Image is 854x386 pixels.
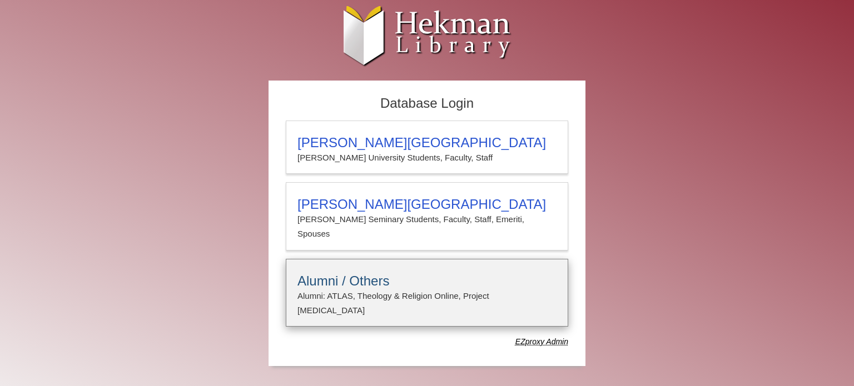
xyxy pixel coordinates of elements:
[297,273,557,318] summary: Alumni / OthersAlumni: ATLAS, Theology & Religion Online, Project [MEDICAL_DATA]
[297,197,557,212] h3: [PERSON_NAME][GEOGRAPHIC_DATA]
[515,337,568,346] dfn: Use Alumni login
[286,121,568,174] a: [PERSON_NAME][GEOGRAPHIC_DATA][PERSON_NAME] University Students, Faculty, Staff
[280,92,574,115] h2: Database Login
[286,182,568,250] a: [PERSON_NAME][GEOGRAPHIC_DATA][PERSON_NAME] Seminary Students, Faculty, Staff, Emeriti, Spouses
[297,273,557,289] h3: Alumni / Others
[297,135,557,151] h3: [PERSON_NAME][GEOGRAPHIC_DATA]
[297,289,557,318] p: Alumni: ATLAS, Theology & Religion Online, Project [MEDICAL_DATA]
[297,212,557,242] p: [PERSON_NAME] Seminary Students, Faculty, Staff, Emeriti, Spouses
[297,151,557,165] p: [PERSON_NAME] University Students, Faculty, Staff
